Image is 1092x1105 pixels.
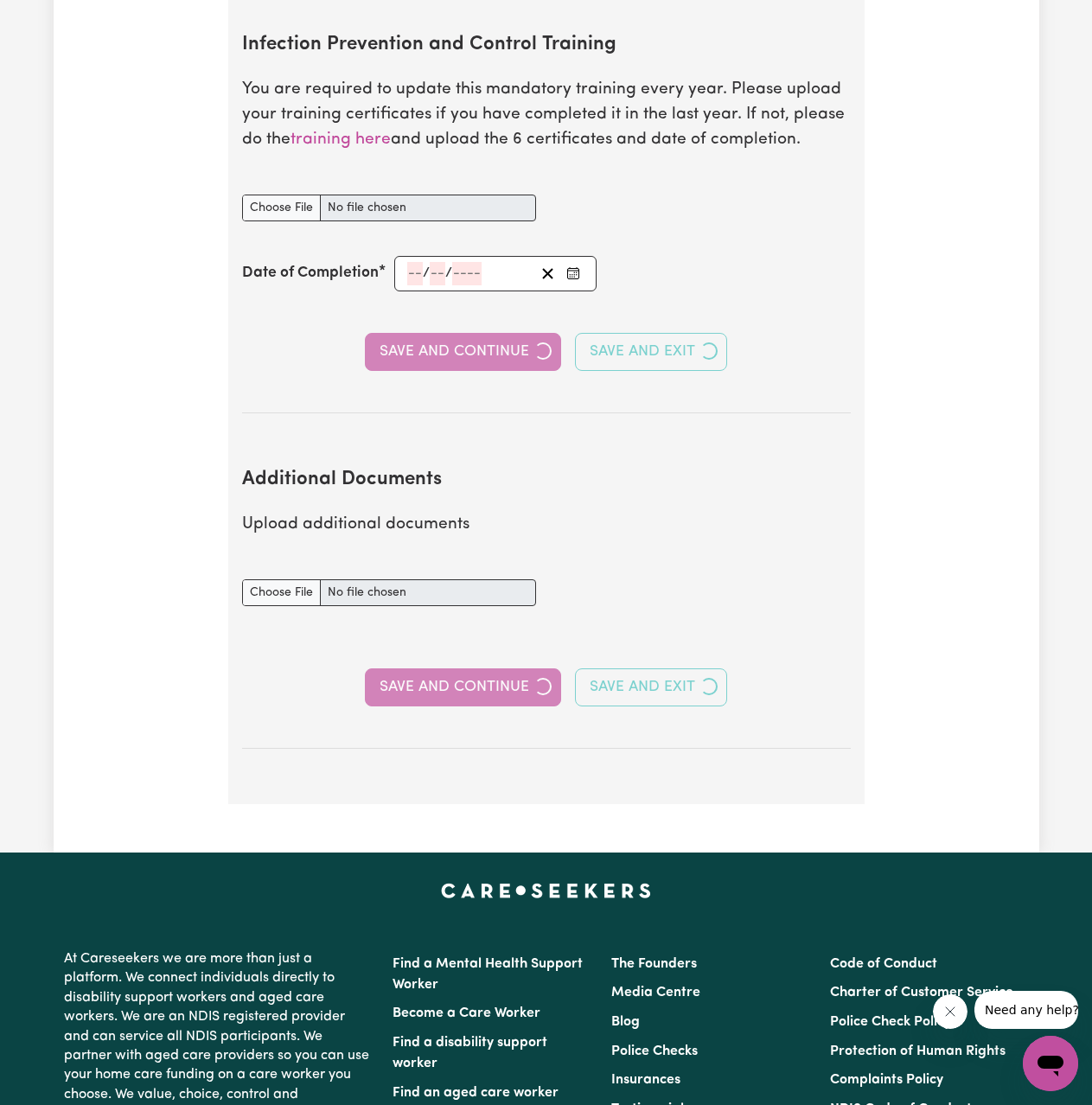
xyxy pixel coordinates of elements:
[242,78,851,152] p: You are required to update this mandatory training every year. Please upload your training certif...
[393,1086,559,1100] a: Find an aged care worker
[534,262,561,285] button: Clear date
[1023,1036,1078,1091] iframe: Button to launch messaging window
[430,262,445,285] input: --
[611,957,697,971] a: The Founders
[242,469,851,492] h2: Additional Documents
[611,1015,640,1029] a: Blog
[830,1073,943,1087] a: Complaints Policy
[242,262,379,284] label: Date of Completion
[393,1006,540,1020] a: Become a Care Worker
[407,262,423,285] input: --
[561,262,585,285] button: Enter the Date of Completion of your Infection Prevention and Control Training
[441,884,651,897] a: Careseekers home page
[10,12,105,26] span: Need any help?
[933,994,967,1029] iframe: Close message
[830,957,937,971] a: Code of Conduct
[830,986,1013,1000] a: Charter of Customer Service
[242,34,851,57] h2: Infection Prevention and Control Training
[830,1044,1006,1058] a: Protection of Human Rights
[445,265,452,281] span: /
[452,262,482,285] input: ----
[393,957,583,992] a: Find a Mental Health Support Worker
[291,131,391,148] a: training here
[974,991,1078,1029] iframe: Message from company
[611,986,700,1000] a: Media Centre
[423,265,430,281] span: /
[611,1073,680,1087] a: Insurances
[830,1015,951,1029] a: Police Check Policy
[242,513,851,538] p: Upload additional documents
[611,1044,698,1058] a: Police Checks
[393,1036,547,1070] a: Find a disability support worker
